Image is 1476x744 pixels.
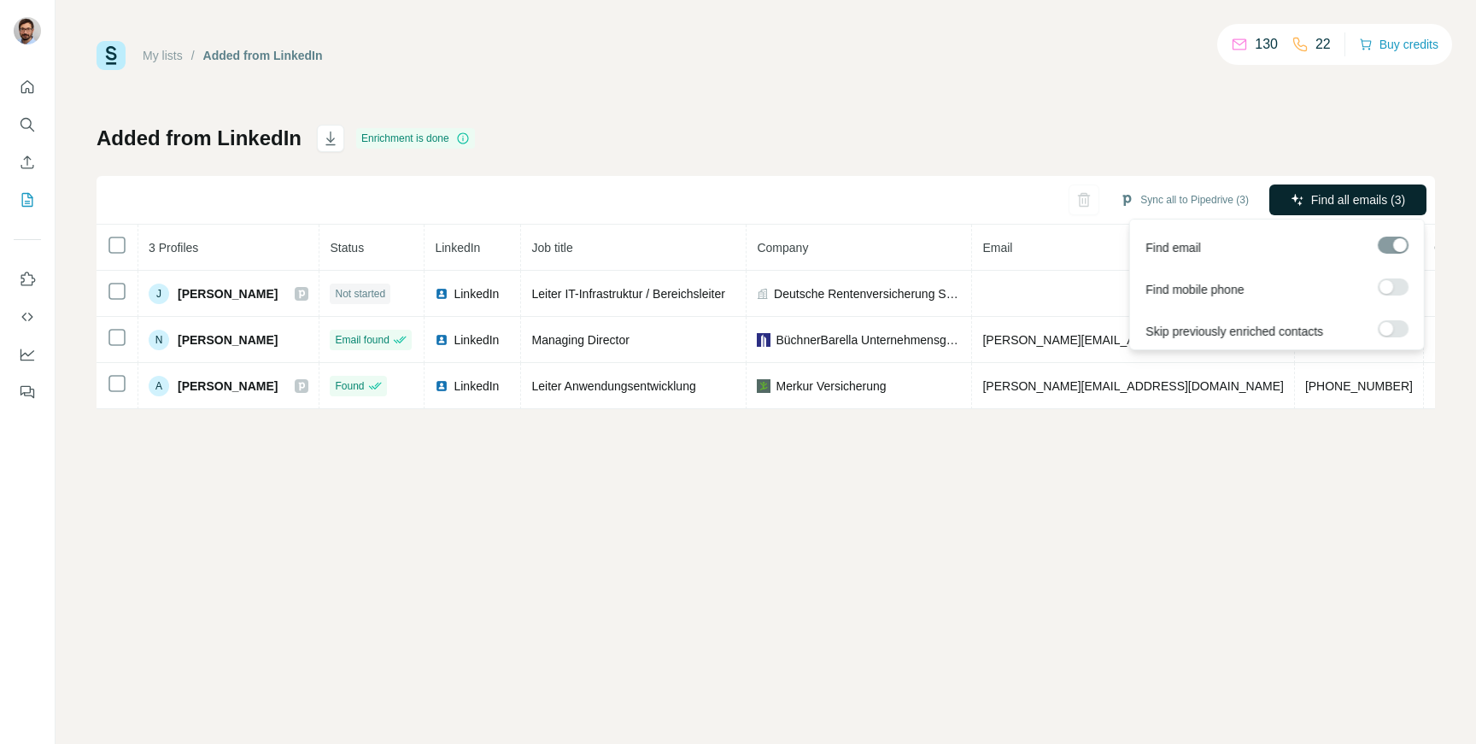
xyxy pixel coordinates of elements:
[776,378,886,395] span: Merkur Versicherung
[1315,34,1331,55] p: 22
[1311,191,1405,208] span: Find all emails (3)
[178,378,278,395] span: [PERSON_NAME]
[14,109,41,140] button: Search
[982,241,1012,255] span: Email
[1255,34,1278,55] p: 130
[1359,32,1438,56] button: Buy credits
[757,379,770,393] img: company-logo
[14,147,41,178] button: Enrich CSV
[1145,239,1201,256] span: Find email
[335,378,364,394] span: Found
[330,241,364,255] span: Status
[531,379,695,393] span: Leiter Anwendungsentwicklung
[774,285,961,302] span: Deutsche Rentenversicherung Schwaben
[149,284,169,304] div: J
[191,47,195,64] li: /
[435,241,480,255] span: LinkedIn
[14,185,41,215] button: My lists
[454,285,499,302] span: LinkedIn
[982,333,1283,347] span: [PERSON_NAME][EMAIL_ADDRESS][DOMAIN_NAME]
[531,333,629,347] span: Managing Director
[454,378,499,395] span: LinkedIn
[149,241,198,255] span: 3 Profiles
[435,333,448,347] img: LinkedIn logo
[454,331,499,349] span: LinkedIn
[1145,281,1244,298] span: Find mobile phone
[14,17,41,44] img: Avatar
[14,302,41,332] button: Use Surfe API
[531,241,572,255] span: Job title
[14,72,41,103] button: Quick start
[335,286,385,302] span: Not started
[776,331,961,349] span: BüchnerBarella Unternehmensgruppe
[97,125,302,152] h1: Added from LinkedIn
[356,128,475,149] div: Enrichment is done
[1305,379,1413,393] span: [PHONE_NUMBER]
[203,47,323,64] div: Added from LinkedIn
[14,339,41,370] button: Dashboard
[757,241,808,255] span: Company
[143,49,183,62] a: My lists
[14,377,41,407] button: Feedback
[149,330,169,350] div: N
[982,379,1283,393] span: [PERSON_NAME][EMAIL_ADDRESS][DOMAIN_NAME]
[149,376,169,396] div: A
[1145,323,1323,340] span: Skip previously enriched contacts
[97,41,126,70] img: Surfe Logo
[435,379,448,393] img: LinkedIn logo
[531,287,724,301] span: Leiter IT-Infrastruktur / Bereichsleiter
[178,331,278,349] span: [PERSON_NAME]
[14,264,41,295] button: Use Surfe on LinkedIn
[435,287,448,301] img: LinkedIn logo
[1108,187,1261,213] button: Sync all to Pipedrive (3)
[757,333,770,347] img: company-logo
[335,332,389,348] span: Email found
[1269,185,1426,215] button: Find all emails (3)
[178,285,278,302] span: [PERSON_NAME]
